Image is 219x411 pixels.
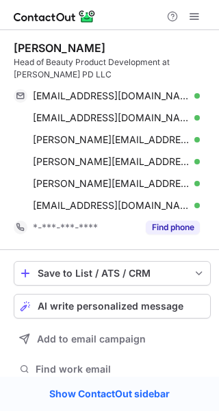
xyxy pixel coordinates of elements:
button: Add to email campaign [14,327,211,351]
button: Reveal Button [146,221,200,234]
button: Find work email [14,360,211,379]
a: Show ContactOut sidebar [36,384,183,404]
img: ContactOut v5.3.10 [14,8,96,25]
button: AI write personalized message [14,294,211,319]
span: [PERSON_NAME][EMAIL_ADDRESS][DOMAIN_NAME] [33,134,190,146]
span: [PERSON_NAME][EMAIL_ADDRESS][DOMAIN_NAME] [33,177,190,190]
div: Save to List / ATS / CRM [38,268,187,279]
span: [PERSON_NAME][EMAIL_ADDRESS][DOMAIN_NAME] [33,155,190,168]
span: [EMAIL_ADDRESS][DOMAIN_NAME] [33,199,190,212]
span: [EMAIL_ADDRESS][DOMAIN_NAME] [33,90,190,102]
span: Find work email [36,363,205,375]
span: Add to email campaign [37,334,146,345]
div: Head of Beauty Product Development at [PERSON_NAME] PD LLC [14,56,211,81]
span: [EMAIL_ADDRESS][DOMAIN_NAME] [33,112,190,124]
div: [PERSON_NAME] [14,41,105,55]
span: AI write personalized message [38,301,183,312]
button: save-profile-one-click [14,261,211,286]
